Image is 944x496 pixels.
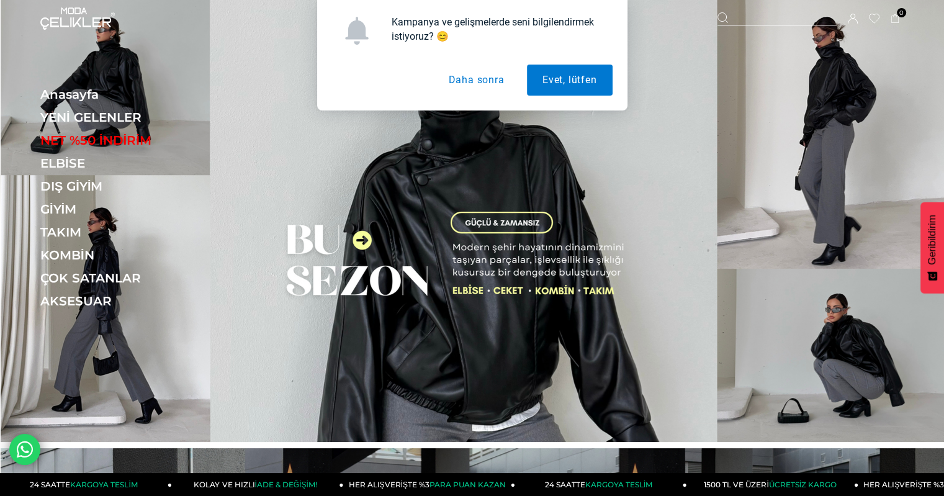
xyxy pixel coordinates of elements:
span: KARGOYA TESLİM [585,480,652,489]
a: ÇOK SATANLAR [40,271,211,286]
a: HER ALIŞVERİŞTE %3PARA PUAN KAZAN [344,473,516,496]
span: ÜCRETSİZ KARGO [769,480,837,489]
span: İADE & DEĞİŞİM! [254,480,317,489]
img: notification icon [343,17,371,45]
a: TAKIM [40,225,211,240]
a: 24 SAATTEKARGOYA TESLİM [1,473,173,496]
a: AKSESUAR [40,294,211,309]
a: 1500 TL VE ÜZERİÜCRETSİZ KARGO [687,473,859,496]
a: KOMBİN [40,248,211,263]
div: Kampanya ve gelişmelerde seni bilgilendirmek istiyoruz? 😊 [382,15,613,43]
a: 24 SAATTEKARGOYA TESLİM [515,473,687,496]
a: GİYİM [40,202,211,217]
button: Geribildirim - Show survey [920,202,944,294]
span: Geribildirim [927,215,938,265]
a: DIŞ GİYİM [40,179,211,194]
span: KARGOYA TESLİM [70,480,137,489]
a: NET %50 İNDİRİM [40,133,211,148]
button: Daha sonra [433,65,519,96]
a: ELBİSE [40,156,211,171]
a: KOLAY VE HIZLIİADE & DEĞİŞİM! [172,473,344,496]
a: YENİ GELENLER [40,110,211,125]
button: Evet, lütfen [527,65,613,96]
span: PARA PUAN KAZAN [429,480,506,489]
